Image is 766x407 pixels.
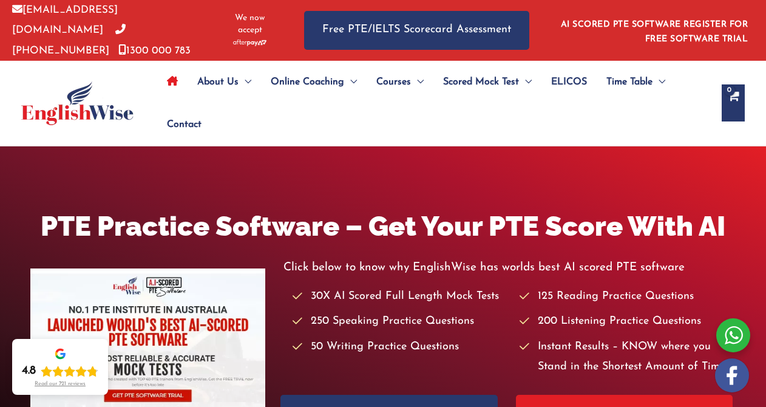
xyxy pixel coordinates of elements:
li: 200 Listening Practice Questions [520,312,735,332]
a: Contact [157,103,202,146]
span: Online Coaching [271,61,344,103]
p: Click below to know why EnglishWise has worlds best AI scored PTE software [283,258,735,278]
span: Menu Toggle [519,61,532,103]
li: 30X AI Scored Full Length Mock Tests [293,287,508,307]
div: Rating: 4.8 out of 5 [22,364,98,378]
span: Menu Toggle [344,61,357,103]
a: CoursesMenu Toggle [367,61,433,103]
a: Online CoachingMenu Toggle [261,61,367,103]
li: 125 Reading Practice Questions [520,287,735,307]
span: Time Table [606,61,652,103]
img: cropped-ew-logo [21,81,134,125]
a: About UsMenu Toggle [188,61,261,103]
h1: PTE Practice Software – Get Your PTE Score With AI [30,207,735,245]
span: Contact [167,103,202,146]
span: ELICOS [551,61,587,103]
a: 1300 000 783 [118,46,191,56]
span: Menu Toggle [652,61,665,103]
span: About Us [197,61,239,103]
li: 50 Writing Practice Questions [293,337,508,357]
span: Courses [376,61,411,103]
div: Read our 721 reviews [35,381,86,388]
div: 4.8 [22,364,36,378]
span: We now accept [226,12,274,36]
span: Scored Mock Test [443,61,519,103]
aside: Header Widget 1 [554,10,754,50]
a: [PHONE_NUMBER] [12,25,126,55]
img: Afterpay-Logo [233,39,266,46]
nav: Site Navigation: Main Menu [157,61,710,146]
img: white-facebook.png [715,358,749,392]
li: 250 Speaking Practice Questions [293,312,508,332]
a: Scored Mock TestMenu Toggle [433,61,541,103]
a: Free PTE/IELTS Scorecard Assessment [304,11,529,49]
a: View Shopping Cart, empty [722,84,745,121]
span: Menu Toggle [239,61,251,103]
span: Menu Toggle [411,61,424,103]
a: AI SCORED PTE SOFTWARE REGISTER FOR FREE SOFTWARE TRIAL [561,20,748,44]
a: [EMAIL_ADDRESS][DOMAIN_NAME] [12,5,118,35]
li: Instant Results – KNOW where you Stand in the Shortest Amount of Time [520,337,735,378]
a: ELICOS [541,61,597,103]
a: Time TableMenu Toggle [597,61,675,103]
